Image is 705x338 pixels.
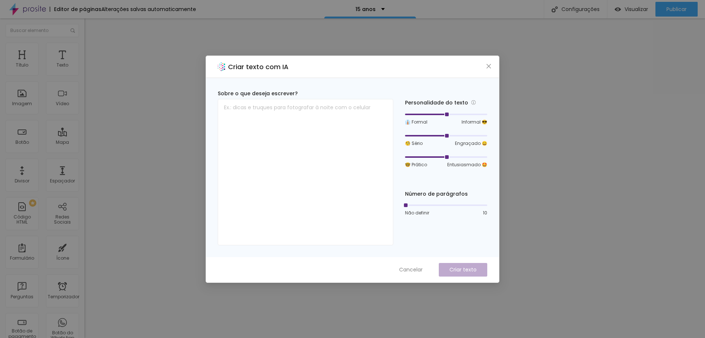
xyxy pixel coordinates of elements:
[56,255,69,261] font: Ícone
[101,6,196,13] font: Alterações salvas automaticamente
[405,161,427,168] font: 🤓 Prático
[14,214,31,225] font: Código HTML
[655,2,698,17] button: Publicar
[625,6,648,13] font: Visualizar
[54,6,101,13] font: Editor de páginas
[399,266,423,273] font: Cancelar
[10,255,34,261] font: Formulário
[54,214,71,225] font: Redes Sociais
[447,161,487,168] font: Entusiasmado 🤩
[50,178,75,184] font: Espaçador
[405,140,423,146] font: 🧐 Sério
[56,100,69,107] font: Vídeo
[483,210,487,216] font: 10
[561,6,600,13] font: Configurações
[11,293,33,300] font: Perguntas
[218,90,298,97] font: Sobre o que deseja escrever?
[70,28,75,33] img: Ícone
[392,263,430,277] button: Cancelar
[455,140,487,146] font: Engraçado 😄
[48,293,79,300] font: Temporizador
[552,6,558,13] img: Ícone
[6,24,79,37] input: Buscar elemento
[486,63,492,69] span: fechar
[56,139,69,145] font: Mapa
[57,62,68,68] font: Texto
[84,18,705,338] iframe: Editor
[15,178,29,184] font: Divisor
[405,119,427,125] font: 👔 Formal
[405,190,468,198] font: Número de parágrafos
[228,62,289,71] font: Criar texto com IA
[666,6,687,13] font: Publicar
[485,62,493,70] button: Fechar
[607,2,655,17] button: Visualizar
[15,139,29,145] font: Botão
[462,119,487,125] font: Informal 😎
[16,62,28,68] font: Título
[405,210,429,216] font: Não definir
[439,263,487,277] button: Criar texto
[12,100,32,107] font: Imagem
[615,6,621,13] img: view-1.svg
[355,6,376,13] font: 15 anos
[405,99,468,106] font: Personalidade do texto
